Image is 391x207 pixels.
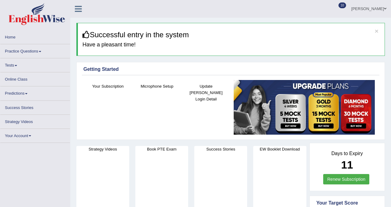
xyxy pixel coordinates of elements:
[76,146,129,152] h4: Strategy Videos
[0,44,70,56] a: Practice Questions
[86,83,130,89] h4: Your Subscription
[136,83,179,89] h4: Microphone Setup
[0,58,70,70] a: Tests
[83,66,378,73] div: Getting Started
[82,42,380,48] h4: Have a pleasant time!
[253,146,306,152] h4: EW Booklet Download
[0,30,70,42] a: Home
[234,80,375,135] img: small5.jpg
[341,159,353,171] b: 11
[0,86,70,98] a: Predictions
[338,2,346,8] span: 10
[0,101,70,113] a: Success Stories
[0,115,70,127] a: Strategy Videos
[82,31,380,39] h3: Successful entry in the system
[135,146,188,152] h4: Book PTE Exam
[375,28,378,34] button: ×
[0,129,70,141] a: Your Account
[316,199,378,207] div: Your Target Score
[323,174,369,184] a: Renew Subscription
[0,72,70,84] a: Online Class
[185,83,228,102] h4: Update [PERSON_NAME] Login Detail
[316,151,378,156] h4: Days to Expiry
[194,146,247,152] h4: Success Stories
